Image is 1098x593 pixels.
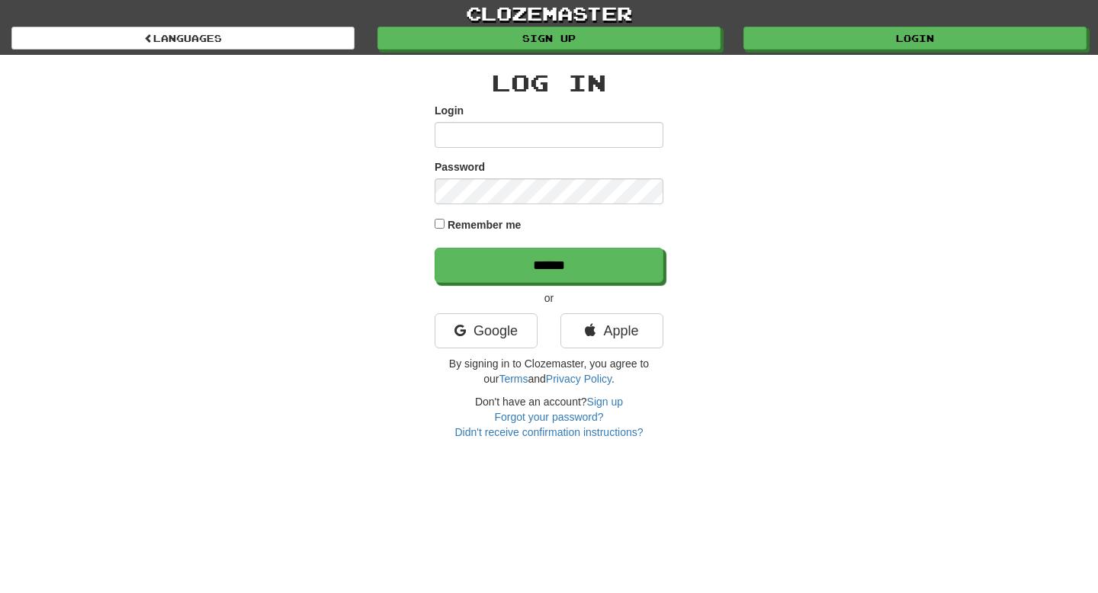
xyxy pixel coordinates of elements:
a: Google [435,313,538,348]
label: Password [435,159,485,175]
a: Login [743,27,1087,50]
a: Terms [499,373,528,385]
a: Languages [11,27,355,50]
a: Forgot your password? [494,411,603,423]
a: Sign up [377,27,721,50]
a: Sign up [587,396,623,408]
p: By signing in to Clozemaster, you agree to our and . [435,356,663,386]
h2: Log In [435,70,663,95]
a: Didn't receive confirmation instructions? [454,426,643,438]
div: Don't have an account? [435,394,663,440]
a: Privacy Policy [546,373,612,385]
label: Remember me [448,217,522,232]
label: Login [435,103,464,118]
a: Apple [560,313,663,348]
p: or [435,290,663,306]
